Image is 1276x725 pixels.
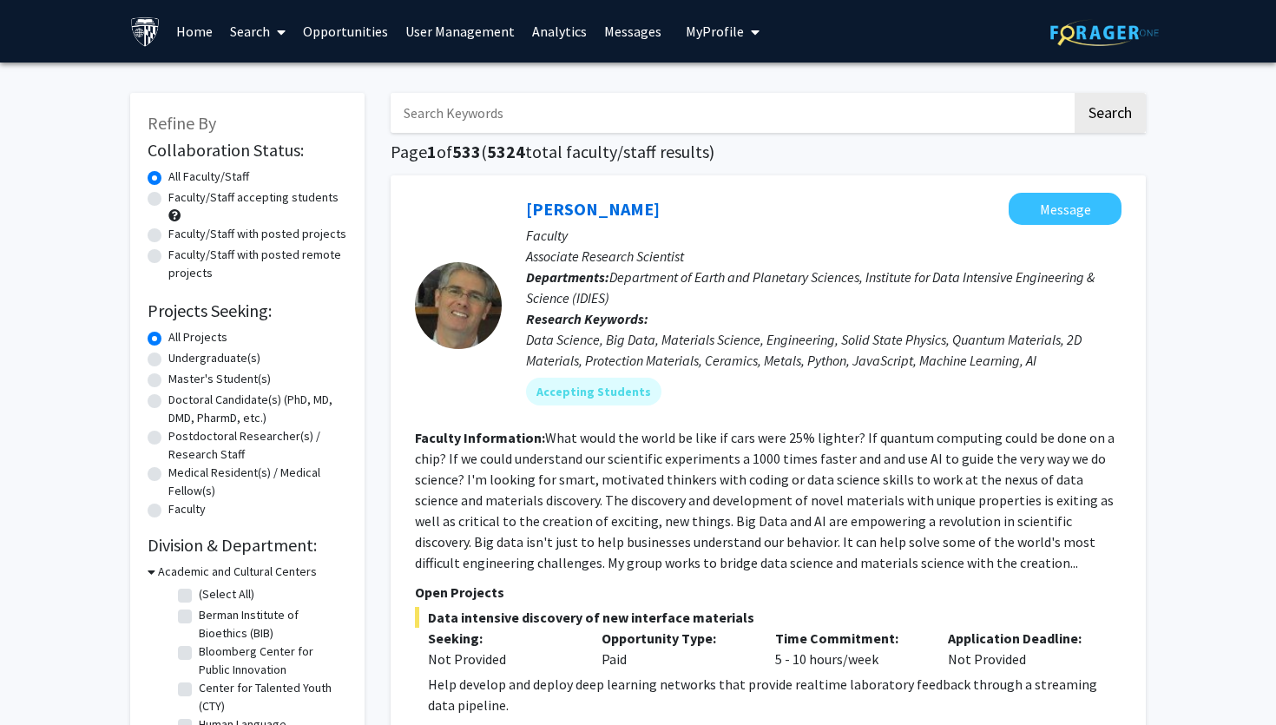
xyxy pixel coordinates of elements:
[487,141,525,162] span: 5324
[168,349,260,367] label: Undergraduate(s)
[935,628,1108,669] div: Not Provided
[427,141,437,162] span: 1
[762,628,936,669] div: 5 - 10 hours/week
[199,585,254,603] label: (Select All)
[168,328,227,346] label: All Projects
[13,647,74,712] iframe: Chat
[523,1,595,62] a: Analytics
[415,429,545,446] b: Faculty Information:
[526,268,1095,306] span: Department of Earth and Planetary Sciences, Institute for Data Intensive Engineering & Science (I...
[589,628,762,669] div: Paid
[168,246,347,282] label: Faculty/Staff with posted remote projects
[168,168,249,186] label: All Faculty/Staff
[168,370,271,388] label: Master's Student(s)
[148,300,347,321] h2: Projects Seeking:
[526,268,609,286] b: Departments:
[168,427,347,464] label: Postdoctoral Researcher(s) / Research Staff
[130,16,161,47] img: Johns Hopkins University Logo
[148,535,347,556] h2: Division & Department:
[526,329,1121,371] div: Data Science, Big Data, Materials Science, Engineering, Solid State Physics, Quantum Materials, 2...
[221,1,294,62] a: Search
[526,246,1121,267] p: Associate Research Scientist
[199,679,343,715] label: Center for Talented Youth (CTY)
[428,628,576,649] p: Seeking:
[428,674,1121,715] div: Help develop and deploy deep learning networks that provide realtime laboratory feedback through ...
[294,1,397,62] a: Opportunities
[168,188,339,207] label: Faculty/Staff accepting students
[168,225,346,243] label: Faculty/Staff with posted projects
[199,643,343,679] label: Bloomberg Center for Public Innovation
[775,628,923,649] p: Time Commitment:
[415,429,1115,571] fg-read-more: What would the world be like if cars were 25% lighter? If quantum computing could be done on a ch...
[452,141,481,162] span: 533
[526,198,660,220] a: [PERSON_NAME]
[1075,93,1146,133] button: Search
[428,649,576,669] div: Not Provided
[948,628,1095,649] p: Application Deadline:
[168,464,347,500] label: Medical Resident(s) / Medical Fellow(s)
[526,310,648,327] b: Research Keywords:
[148,112,216,134] span: Refine By
[397,1,523,62] a: User Management
[415,607,1121,628] span: Data intensive discovery of new interface materials
[1009,193,1121,225] button: Message David Elbert
[1050,19,1159,46] img: ForagerOne Logo
[526,378,661,405] mat-chip: Accepting Students
[602,628,749,649] p: Opportunity Type:
[148,140,347,161] h2: Collaboration Status:
[391,93,1072,133] input: Search Keywords
[526,225,1121,246] p: Faculty
[168,500,206,518] label: Faculty
[158,563,317,581] h3: Academic and Cultural Centers
[391,142,1146,162] h1: Page of ( total faculty/staff results)
[595,1,670,62] a: Messages
[415,582,1121,603] p: Open Projects
[199,606,343,643] label: Berman Institute of Bioethics (BIB)
[168,1,221,62] a: Home
[686,23,744,40] span: My Profile
[168,391,347,427] label: Doctoral Candidate(s) (PhD, MD, DMD, PharmD, etc.)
